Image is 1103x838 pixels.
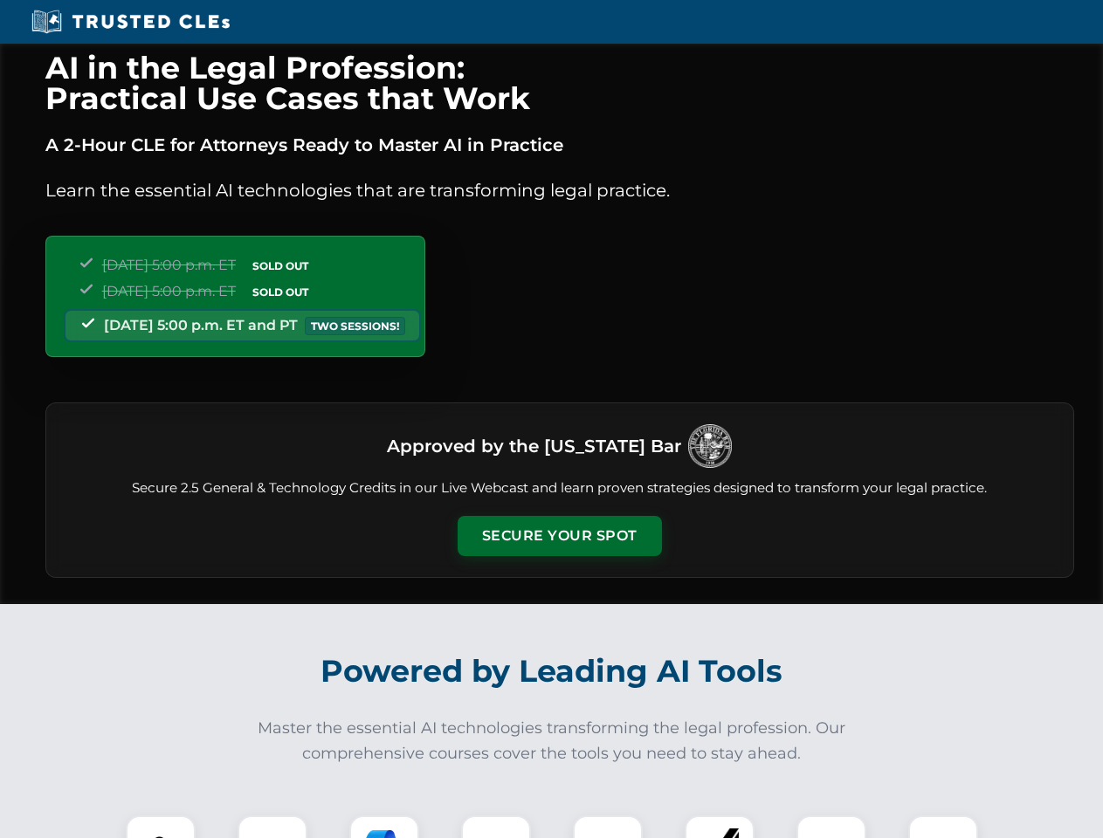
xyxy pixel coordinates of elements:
h3: Approved by the [US_STATE] Bar [387,430,681,462]
span: [DATE] 5:00 p.m. ET [102,283,236,299]
span: SOLD OUT [246,257,314,275]
p: A 2-Hour CLE for Attorneys Ready to Master AI in Practice [45,131,1074,159]
p: Master the essential AI technologies transforming the legal profession. Our comprehensive courses... [246,716,858,766]
h2: Powered by Leading AI Tools [68,641,1036,702]
span: SOLD OUT [246,283,314,301]
span: [DATE] 5:00 p.m. ET [102,257,236,273]
img: Logo [688,424,732,468]
p: Learn the essential AI technologies that are transforming legal practice. [45,176,1074,204]
button: Secure Your Spot [458,516,662,556]
h1: AI in the Legal Profession: Practical Use Cases that Work [45,52,1074,113]
p: Secure 2.5 General & Technology Credits in our Live Webcast and learn proven strategies designed ... [67,478,1052,498]
img: Trusted CLEs [26,9,235,35]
